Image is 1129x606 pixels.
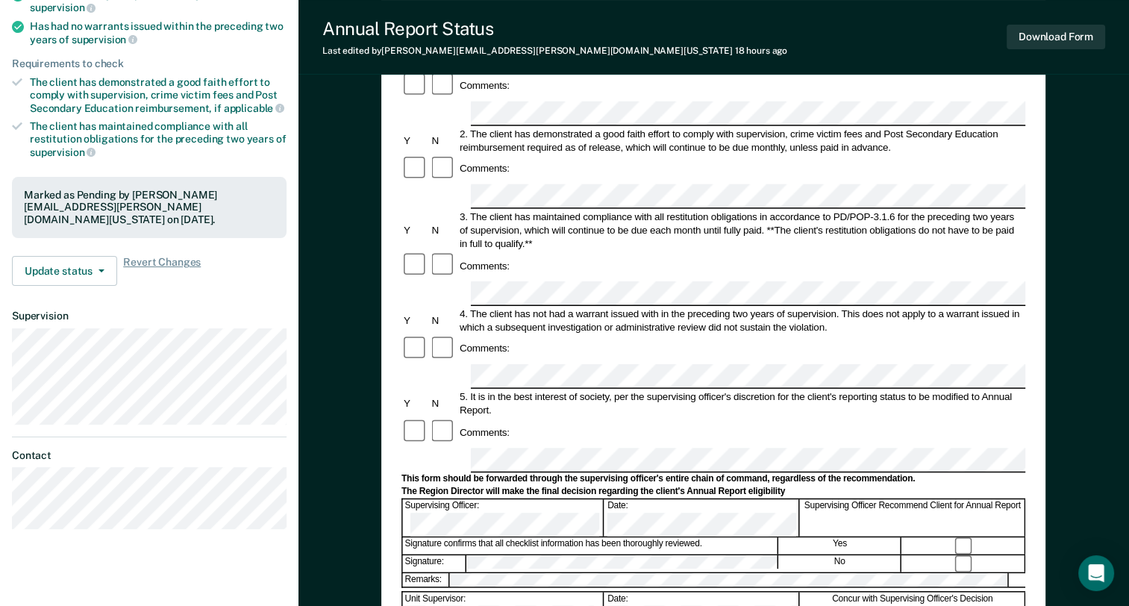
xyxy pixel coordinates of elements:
div: N [430,313,457,327]
div: The Region Director will make the final decision regarding the client's Annual Report eligibility [401,486,1025,498]
span: supervision [72,34,137,46]
div: Comments: [457,425,512,439]
button: Download Form [1007,25,1105,49]
div: 5. It is in the best interest of society, per the supervising officer's discretion for the client... [457,390,1025,417]
div: N [430,134,457,147]
span: 18 hours ago [735,46,788,56]
div: Signature confirms that all checklist information has been thoroughly reviewed. [403,538,778,555]
div: 3. The client has maintained compliance with all restitution obligations in accordance to PD/POP-... [457,210,1025,250]
div: Signature: [403,555,466,572]
div: Remarks: [403,573,451,587]
div: Requirements to check [12,57,287,70]
div: Comments: [457,162,512,175]
dt: Supervision [12,310,287,322]
div: Supervising Officer: [403,500,604,537]
div: Y [401,313,429,327]
div: Supervising Officer Recommend Client for Annual Report [801,500,1025,537]
div: Y [401,134,429,147]
div: Comments: [457,79,512,93]
div: N [430,397,457,410]
div: Open Intercom Messenger [1078,555,1114,591]
div: No [779,555,901,572]
div: 4. The client has not had a warrant issued with in the preceding two years of supervision. This d... [457,307,1025,334]
div: Annual Report Status [322,18,787,40]
dt: Contact [12,449,287,462]
div: N [430,223,457,237]
div: Comments: [457,259,512,272]
div: The client has maintained compliance with all restitution obligations for the preceding two years of [30,120,287,158]
span: Revert Changes [123,256,201,286]
div: The client has demonstrated a good faith effort to comply with supervision, crime victim fees and... [30,76,287,114]
div: Marked as Pending by [PERSON_NAME][EMAIL_ADDRESS][PERSON_NAME][DOMAIN_NAME][US_STATE] on [DATE]. [24,189,275,226]
span: applicable [224,102,284,114]
div: Y [401,223,429,237]
div: Date: [605,500,799,537]
div: This form should be forwarded through the supervising officer's entire chain of command, regardle... [401,473,1025,485]
div: 2. The client has demonstrated a good faith effort to comply with supervision, crime victim fees ... [457,127,1025,154]
div: Has had no warrants issued within the preceding two years of [30,20,287,46]
div: Yes [779,538,901,555]
button: Update status [12,256,117,286]
span: supervision [30,146,96,158]
div: Y [401,397,429,410]
div: Last edited by [PERSON_NAME][EMAIL_ADDRESS][PERSON_NAME][DOMAIN_NAME][US_STATE] [322,46,787,56]
div: Comments: [457,342,512,355]
span: supervision [30,1,96,13]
